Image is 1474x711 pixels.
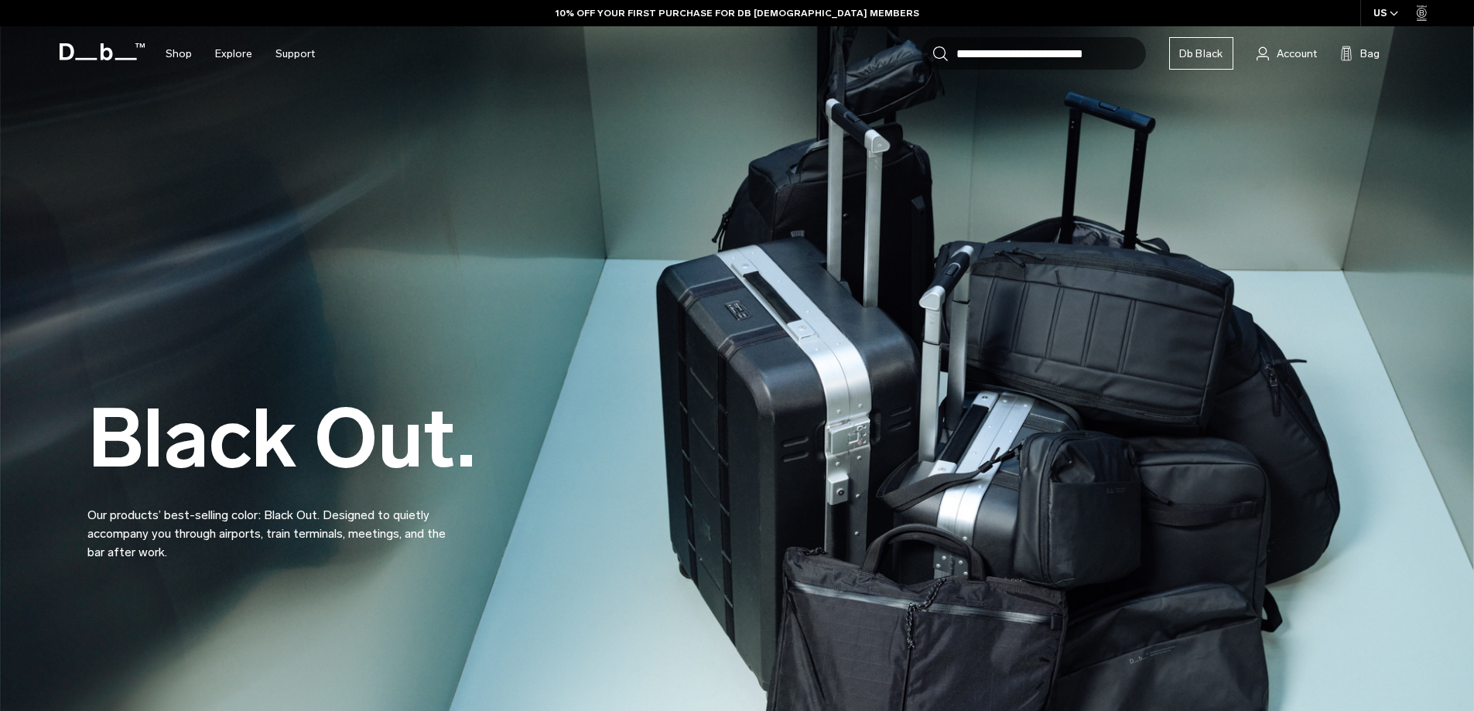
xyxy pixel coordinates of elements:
[87,398,476,480] h2: Black Out.
[556,6,919,20] a: 10% OFF YOUR FIRST PURCHASE FOR DB [DEMOGRAPHIC_DATA] MEMBERS
[166,26,192,81] a: Shop
[87,487,459,562] p: Our products’ best-selling color: Black Out. Designed to quietly accompany you through airports, ...
[1257,44,1317,63] a: Account
[1340,44,1380,63] button: Bag
[154,26,327,81] nav: Main Navigation
[275,26,315,81] a: Support
[1277,46,1317,62] span: Account
[1360,46,1380,62] span: Bag
[1169,37,1233,70] a: Db Black
[215,26,252,81] a: Explore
